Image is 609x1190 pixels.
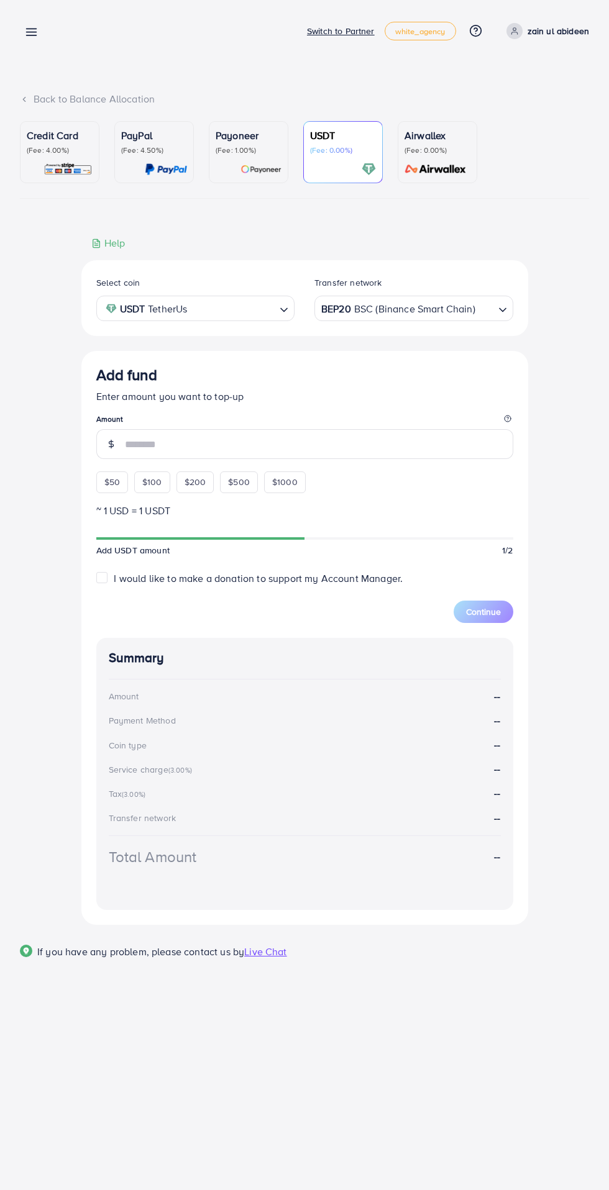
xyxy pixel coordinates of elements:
p: Switch to Partner [307,24,375,39]
h4: Summary [109,650,501,666]
img: Popup guide [20,945,32,957]
span: $200 [185,476,206,488]
div: Service charge [109,763,196,776]
p: Enter amount you want to top-up [96,389,513,404]
p: (Fee: 4.50%) [121,145,187,155]
strong: -- [494,786,500,800]
p: Airwallex [405,128,470,143]
div: Amount [109,690,139,702]
strong: -- [494,738,500,752]
img: card [145,162,187,176]
div: Payment Method [109,714,176,727]
p: (Fee: 0.00%) [405,145,470,155]
small: (3.00%) [122,789,145,799]
span: BSC (Binance Smart Chain) [354,300,475,318]
strong: -- [494,714,500,728]
span: Continue [466,606,501,618]
img: coin [106,303,117,314]
label: Transfer network [314,276,382,289]
strong: -- [494,811,500,825]
span: TetherUs [148,300,187,318]
button: Continue [454,601,513,623]
a: white_agency [385,22,456,40]
div: Tax [109,788,150,800]
input: Search for option [191,299,275,318]
span: 1/2 [502,544,513,556]
span: Live Chat [244,945,286,958]
div: Back to Balance Allocation [20,92,589,106]
span: $1000 [272,476,298,488]
p: ~ 1 USD = 1 USDT [96,503,513,518]
span: $500 [228,476,250,488]
span: I would like to make a donation to support my Account Manager. [114,571,403,585]
p: (Fee: 0.00%) [310,145,376,155]
small: (3.00%) [168,765,192,775]
p: PayPal [121,128,187,143]
p: (Fee: 1.00%) [216,145,282,155]
span: $50 [104,476,120,488]
a: zain ul abideen [501,23,589,39]
div: Coin type [109,739,147,752]
div: Search for option [96,296,295,321]
p: zain ul abideen [528,24,589,39]
div: Help [91,236,126,250]
div: Transfer network [109,812,176,824]
div: Search for option [314,296,513,321]
strong: USDT [120,300,145,318]
strong: -- [494,762,500,776]
div: Total Amount [109,846,197,868]
p: Payoneer [216,128,282,143]
span: Add USDT amount [96,544,170,556]
strong: -- [494,850,500,864]
p: Credit Card [27,128,93,143]
span: If you have any problem, please contact us by [37,945,244,958]
strong: -- [494,689,500,704]
strong: BEP20 [321,300,351,318]
input: Search for option [477,299,493,318]
h3: Add fund [96,366,157,384]
span: white_agency [395,27,446,35]
legend: Amount [96,414,513,429]
label: Select coin [96,276,140,289]
img: card [401,162,470,176]
p: (Fee: 4.00%) [27,145,93,155]
p: USDT [310,128,376,143]
span: $100 [142,476,162,488]
img: card [240,162,282,176]
img: card [43,162,93,176]
img: card [362,162,376,176]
